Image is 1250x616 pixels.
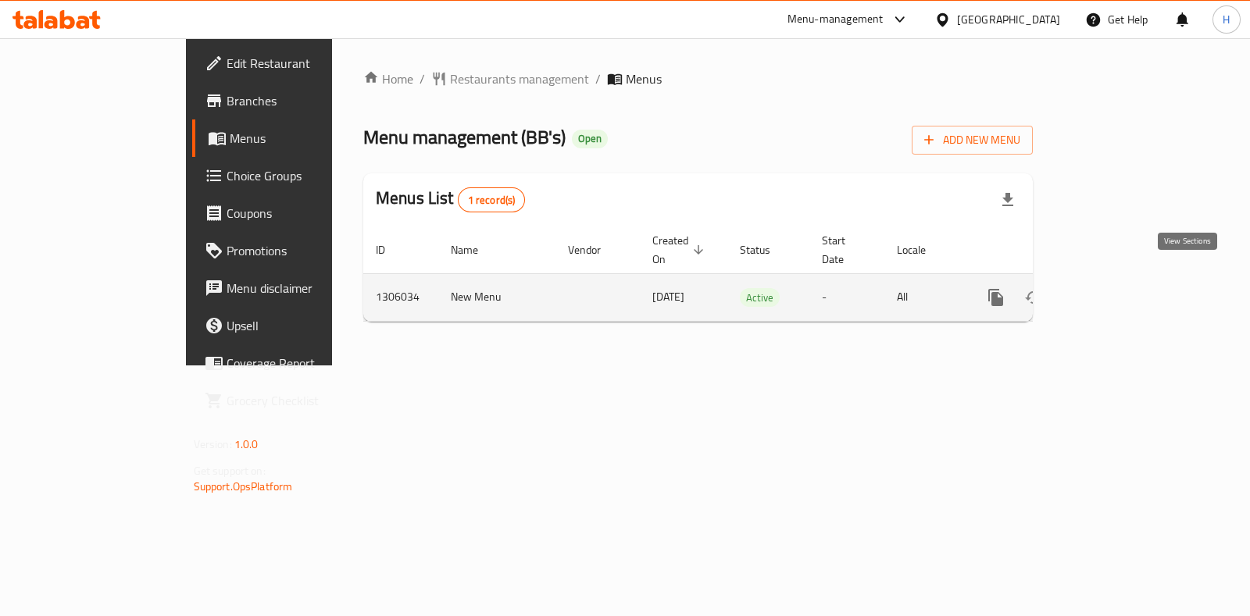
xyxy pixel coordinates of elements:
th: Actions [965,226,1140,274]
span: H [1223,11,1230,28]
h2: Menus List [376,187,525,212]
span: Version: [194,434,232,454]
span: Vendor [568,240,621,259]
a: Coupons [192,194,395,232]
a: Promotions [192,232,395,269]
span: Menus [230,129,382,148]
span: Get support on: [194,461,266,481]
li: / [420,69,425,88]
a: Upsell [192,307,395,344]
div: Active [740,288,780,307]
div: Total records count [458,187,526,212]
span: Coverage Report [227,354,382,372]
span: Status [740,240,791,259]
a: Menu disclaimer [192,269,395,307]
td: New Menu [438,273,555,321]
span: Restaurants management [450,69,589,88]
a: Choice Groups [192,157,395,194]
span: Menus [626,69,662,88]
span: Edit Restaurant [227,54,382,73]
span: [DATE] [652,287,684,307]
a: Restaurants management [431,69,589,88]
li: / [595,69,601,88]
span: Upsell [227,316,382,335]
span: 1 record(s) [459,193,525,208]
a: Grocery Checklist [192,382,395,419]
span: Add New Menu [924,130,1020,150]
span: Choice Groups [227,166,382,185]
span: Name [451,240,498,259]
span: 1.0.0 [234,434,259,454]
button: Change Status [1015,279,1052,316]
span: Active [740,289,780,307]
span: Start Date [822,231,866,269]
span: Menu disclaimer [227,279,382,297]
td: All [884,273,965,321]
div: [GEOGRAPHIC_DATA] [957,11,1060,28]
td: - [809,273,884,321]
table: enhanced table [363,226,1140,322]
div: Menu-management [787,10,884,29]
a: Support.OpsPlatform [194,476,293,497]
button: more [977,279,1015,316]
a: Menus [192,119,395,157]
span: Open [572,132,608,145]
a: Coverage Report [192,344,395,382]
span: Coupons [227,204,382,223]
span: Grocery Checklist [227,391,382,410]
a: Branches [192,82,395,119]
a: Edit Restaurant [192,45,395,82]
nav: breadcrumb [363,69,1033,88]
span: Locale [897,240,946,259]
div: Export file [989,181,1027,219]
span: Branches [227,91,382,110]
button: Add New Menu [912,126,1033,155]
span: Promotions [227,241,382,260]
span: Created On [652,231,709,269]
span: ID [376,240,405,259]
td: 1306034 [363,273,438,321]
div: Open [572,130,608,148]
span: Menu management ( BB's ) [363,119,566,155]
